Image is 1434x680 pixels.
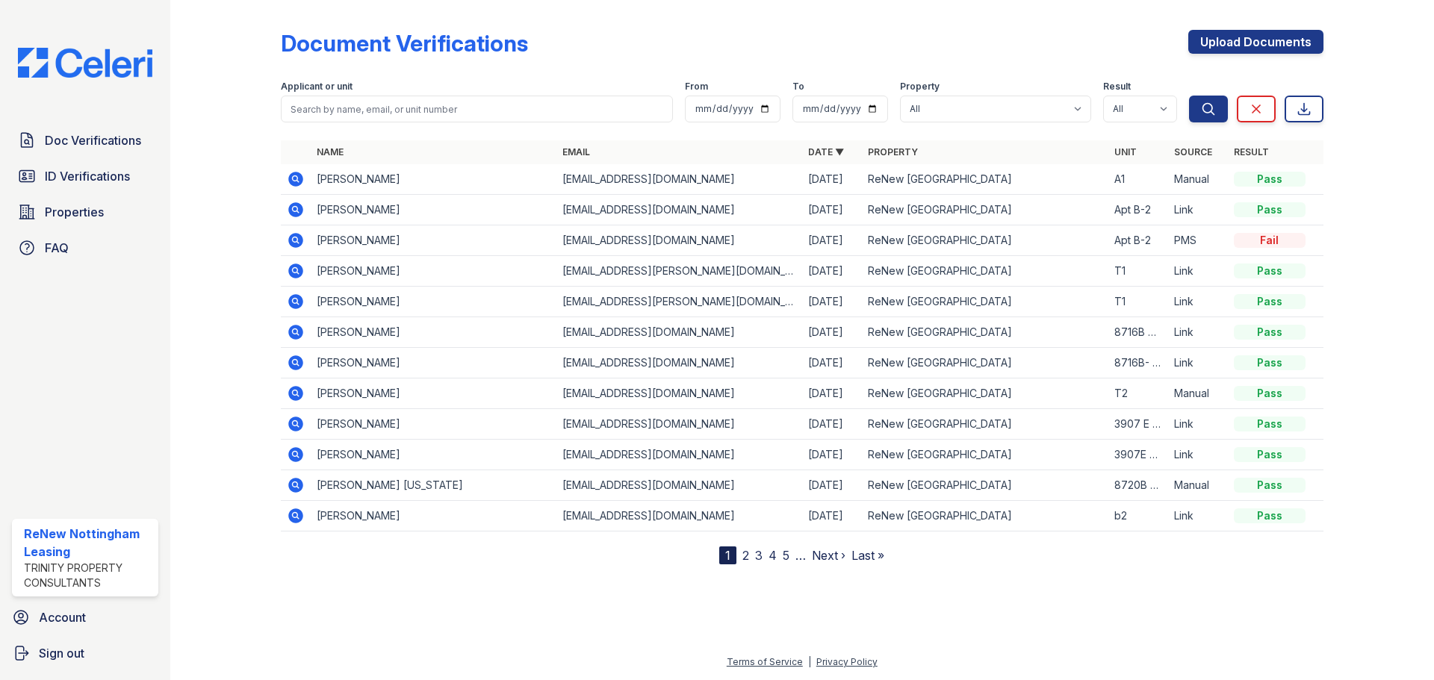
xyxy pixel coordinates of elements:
[12,125,158,155] a: Doc Verifications
[802,225,862,256] td: [DATE]
[1234,325,1306,340] div: Pass
[281,81,353,93] label: Applicant or unit
[24,525,152,561] div: ReNew Nottingham Leasing
[1168,164,1228,195] td: Manual
[802,348,862,378] td: [DATE]
[900,81,940,93] label: Property
[1234,508,1306,523] div: Pass
[281,30,528,57] div: Document Verifications
[769,548,777,563] a: 4
[1168,501,1228,531] td: Link
[1168,470,1228,501] td: Manual
[311,409,556,440] td: [PERSON_NAME]
[556,225,802,256] td: [EMAIL_ADDRESS][DOMAIN_NAME]
[12,161,158,191] a: ID Verifications
[802,409,862,440] td: [DATE]
[6,602,164,632] a: Account
[862,348,1108,378] td: ReNew [GEOGRAPHIC_DATA]
[556,348,802,378] td: [EMAIL_ADDRESS][DOMAIN_NAME]
[1174,146,1212,157] a: Source
[783,548,789,563] a: 5
[556,317,802,348] td: [EMAIL_ADDRESS][DOMAIN_NAME]
[311,317,556,348] td: [PERSON_NAME]
[802,501,862,531] td: [DATE]
[816,656,878,667] a: Privacy Policy
[851,548,884,563] a: Last »
[311,470,556,501] td: [PERSON_NAME] [US_STATE]
[802,378,862,409] td: [DATE]
[795,546,806,564] span: …
[808,146,844,157] a: Date ▼
[556,470,802,501] td: [EMAIL_ADDRESS][DOMAIN_NAME]
[808,656,811,667] div: |
[39,644,84,662] span: Sign out
[862,256,1108,287] td: ReNew [GEOGRAPHIC_DATA]
[6,48,164,78] img: CE_Logo_Blue-a8612792a0a2168367f1c8372b55b34899dd931a85d93a1a3d3e32e68fde9ad4.png
[868,146,918,157] a: Property
[311,225,556,256] td: [PERSON_NAME]
[1168,348,1228,378] td: Link
[802,256,862,287] td: [DATE]
[45,203,104,221] span: Properties
[311,348,556,378] td: [PERSON_NAME]
[311,501,556,531] td: [PERSON_NAME]
[862,440,1108,470] td: ReNew [GEOGRAPHIC_DATA]
[1234,447,1306,462] div: Pass
[719,546,736,564] div: 1
[6,638,164,668] a: Sign out
[1168,317,1228,348] td: Link
[1114,146,1137,157] a: Unit
[1234,417,1306,431] div: Pass
[281,96,673,122] input: Search by name, email, or unit number
[1108,440,1168,470] td: 3907E B-2
[45,167,130,185] span: ID Verifications
[685,81,708,93] label: From
[317,146,344,157] a: Name
[12,197,158,227] a: Properties
[802,470,862,501] td: [DATE]
[1168,378,1228,409] td: Manual
[1234,172,1306,187] div: Pass
[1168,256,1228,287] td: Link
[862,195,1108,225] td: ReNew [GEOGRAPHIC_DATA]
[556,287,802,317] td: [EMAIL_ADDRESS][PERSON_NAME][DOMAIN_NAME]
[1168,287,1228,317] td: Link
[1234,263,1306,278] div: Pass
[1108,195,1168,225] td: Apt B-2
[862,287,1108,317] td: ReNew [GEOGRAPHIC_DATA]
[862,378,1108,409] td: ReNew [GEOGRAPHIC_DATA]
[802,440,862,470] td: [DATE]
[556,378,802,409] td: [EMAIL_ADDRESS][DOMAIN_NAME]
[1108,470,1168,501] td: 8720B T-1
[862,317,1108,348] td: ReNew [GEOGRAPHIC_DATA]
[311,256,556,287] td: [PERSON_NAME]
[812,548,845,563] a: Next ›
[1234,146,1269,157] a: Result
[311,287,556,317] td: [PERSON_NAME]
[1234,386,1306,401] div: Pass
[802,164,862,195] td: [DATE]
[1108,409,1168,440] td: 3907 E B-2
[1188,30,1323,54] a: Upload Documents
[1108,317,1168,348] td: 8716B APTB2
[1234,202,1306,217] div: Pass
[792,81,804,93] label: To
[1108,225,1168,256] td: Apt B-2
[802,317,862,348] td: [DATE]
[727,656,803,667] a: Terms of Service
[1103,81,1131,93] label: Result
[1108,348,1168,378] td: 8716B- AptB-2
[556,409,802,440] td: [EMAIL_ADDRESS][DOMAIN_NAME]
[1108,501,1168,531] td: b2
[1108,378,1168,409] td: T2
[311,378,556,409] td: [PERSON_NAME]
[24,561,152,590] div: Trinity Property Consultants
[311,195,556,225] td: [PERSON_NAME]
[802,287,862,317] td: [DATE]
[1234,355,1306,370] div: Pass
[311,440,556,470] td: [PERSON_NAME]
[862,409,1108,440] td: ReNew [GEOGRAPHIC_DATA]
[12,233,158,263] a: FAQ
[1168,225,1228,256] td: PMS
